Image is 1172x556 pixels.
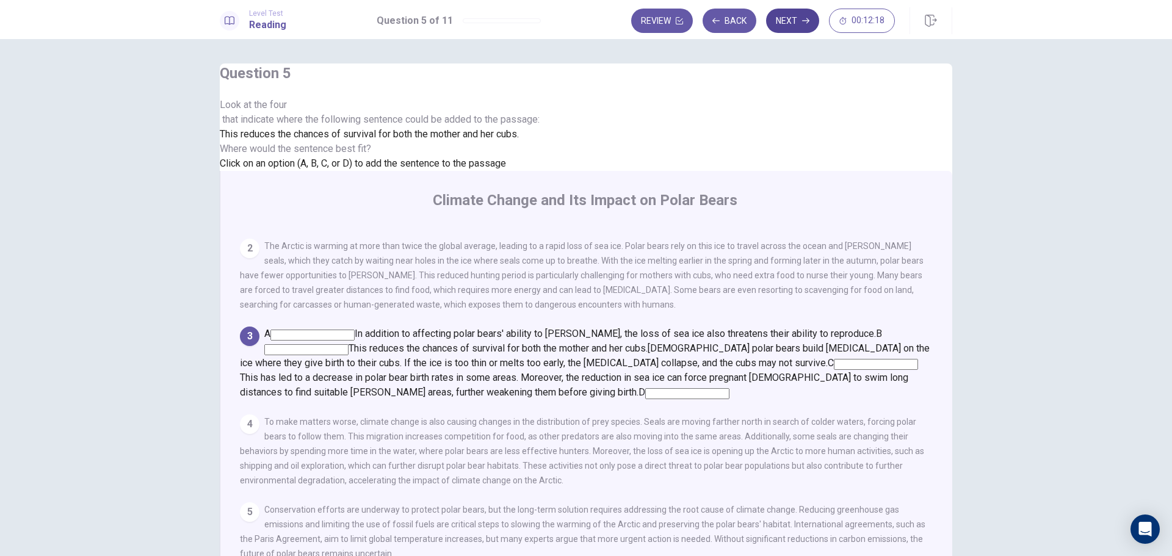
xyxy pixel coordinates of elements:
[220,98,540,127] span: Look at the four that indicate where the following sentence could be added to the passage:
[703,9,756,33] button: Back
[631,9,693,33] button: Review
[240,414,259,434] div: 4
[240,241,924,309] span: The Arctic is warming at more than twice the global average, leading to a rapid loss of sea ice. ...
[433,190,737,210] h4: Climate Change and Its Impact on Polar Bears
[638,386,645,398] span: D
[852,16,884,26] span: 00:12:18
[349,342,648,354] span: This reduces the chances of survival for both the mother and her cubs.
[220,128,519,140] span: This reduces the chances of survival for both the mother and her cubs.
[220,63,540,83] h4: Question 5
[249,9,286,18] span: Level Test
[249,18,286,32] h1: Reading
[876,328,882,339] span: B
[264,328,270,339] span: A
[1130,514,1160,544] div: Open Intercom Messenger
[220,157,506,169] span: Click on an option (A, B, C, or D) to add the sentence to the passage
[766,9,819,33] button: Next
[240,327,259,346] div: 3
[355,328,876,339] span: In addition to affecting polar bears' ability to [PERSON_NAME], the loss of sea ice also threaten...
[240,417,924,485] span: To make matters worse, climate change is also causing changes in the distribution of prey species...
[829,9,895,33] button: 00:12:18
[828,357,834,369] span: C
[377,13,453,28] h1: Question 5 of 11
[240,372,908,398] span: This has led to a decrease in polar bear birth rates in some areas. Moreover, the reduction in se...
[240,239,259,258] div: 2
[220,143,374,154] span: Where would the sentence best fit?
[240,502,259,522] div: 5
